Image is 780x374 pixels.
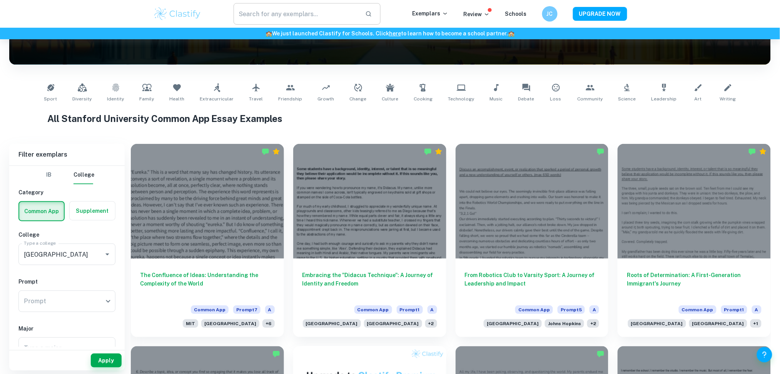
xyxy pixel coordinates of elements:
[721,306,747,314] span: Prompt 1
[2,29,778,38] h6: We just launched Clastify for Schools. Click to learn how to become a school partner.
[18,230,115,239] h6: College
[44,95,57,102] span: Sport
[465,271,600,296] h6: From Robotics Club to Varsity Sport: A Journey of Leadership and Impact
[628,319,686,328] span: [GEOGRAPHIC_DATA]
[272,148,280,155] div: Premium
[265,306,275,314] span: A
[424,148,432,155] img: Marked
[233,306,261,314] span: Prompt 7
[153,6,202,22] img: Clastify logo
[508,30,514,37] span: 🏫
[279,95,302,102] span: Friendship
[413,9,448,18] p: Exemplars
[757,347,772,362] button: Help and Feedback
[262,148,269,155] img: Marked
[364,319,422,328] span: [GEOGRAPHIC_DATA]
[382,95,399,102] span: Culture
[234,3,359,25] input: Search for any exemplars...
[302,271,437,296] h6: Embracing the "Didacus Technique": A Journey of Identity and Freedom
[107,95,124,102] span: Identity
[91,354,122,367] button: Apply
[695,95,702,102] span: Art
[748,148,756,155] img: Marked
[550,95,561,102] span: Loss
[40,166,94,184] div: Filter type choice
[18,188,115,197] h6: Category
[73,95,92,102] span: Diversity
[303,319,361,328] span: [GEOGRAPHIC_DATA]
[40,166,58,184] button: IB
[140,95,154,102] span: Family
[18,324,115,333] h6: Major
[518,95,534,102] span: Debate
[389,30,401,37] a: here
[140,271,275,296] h6: The Confluence of Ideas: Understanding the Complexity of the World
[191,306,229,314] span: Common App
[293,144,446,337] a: Embracing the "Didacus Technique": A Journey of Identity and FreedomCommon AppPrompt1A[GEOGRAPHIC...
[183,319,198,328] span: MIT
[759,148,767,155] div: Premium
[249,95,263,102] span: Travel
[558,306,585,314] span: Prompt 5
[435,148,443,155] div: Premium
[597,148,605,155] img: Marked
[750,319,762,328] span: + 1
[752,306,762,314] span: A
[354,306,392,314] span: Common App
[689,319,747,328] span: [GEOGRAPHIC_DATA]
[131,144,284,337] a: The Confluence of Ideas: Understanding the Complexity of the WorldCommon AppPrompt7AMIT[GEOGRAPHI...
[484,319,542,328] span: [GEOGRAPHIC_DATA]
[464,10,490,18] p: Review
[414,95,433,102] span: Cooking
[266,30,272,37] span: 🏫
[70,202,115,220] button: Supplement
[490,95,503,102] span: Music
[573,7,627,21] button: UPGRADE NOW
[627,271,762,296] h6: Roots of Determination: A First-Generation Immigrant's Journey
[618,144,771,337] a: Roots of Determination: A First-Generation Immigrant's JourneyCommon AppPrompt1A[GEOGRAPHIC_DATA]...
[19,202,64,220] button: Common App
[318,95,334,102] span: Growth
[9,144,125,165] h6: Filter exemplars
[18,277,115,286] h6: Prompt
[597,350,605,358] img: Marked
[425,319,437,328] span: + 2
[448,95,474,102] span: Technology
[170,95,185,102] span: Health
[578,95,603,102] span: Community
[515,306,553,314] span: Common App
[350,95,367,102] span: Change
[102,249,113,260] button: Open
[720,95,736,102] span: Writing
[679,306,717,314] span: Common App
[545,10,554,18] h6: JC
[24,240,56,247] label: Type a college
[428,306,437,314] span: A
[651,95,677,102] span: Leadership
[201,319,259,328] span: [GEOGRAPHIC_DATA]
[587,319,599,328] span: + 2
[505,11,527,17] a: Schools
[590,306,599,314] span: A
[618,95,636,102] span: Science
[272,350,280,358] img: Marked
[47,112,733,125] h1: All Stanford University Common App Essay Examples
[397,306,423,314] span: Prompt 1
[200,95,234,102] span: Extracurricular
[102,343,113,354] button: Open
[262,319,275,328] span: + 6
[456,144,609,337] a: From Robotics Club to Varsity Sport: A Journey of Leadership and ImpactCommon AppPrompt5A[GEOGRAP...
[545,319,584,328] span: Johns Hopkins
[73,166,94,184] button: College
[542,6,558,22] button: JC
